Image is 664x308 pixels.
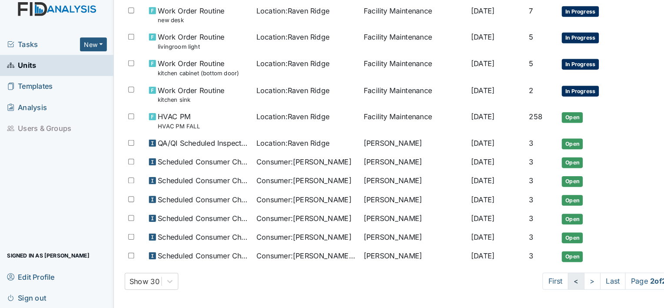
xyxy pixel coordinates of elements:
span: 3 [515,180,519,188]
span: Work Order Routine kitchen sink [153,91,218,110]
span: Consumer : [PERSON_NAME] [249,179,342,189]
span: [DATE] [458,143,481,152]
span: Edit Profile [7,271,53,284]
span: Page [608,274,654,290]
span: 5 [515,40,519,49]
span: 3 [515,198,519,207]
span: 258 [515,117,528,126]
span: Scheduled Consumer Chart Review [153,252,242,262]
span: Work Order Routine livingroom light [153,39,218,58]
td: Facility Maintenance [350,10,455,36]
td: Facility Maintenance [350,61,455,87]
td: Facility Maintenance [350,87,455,113]
span: Open [546,143,567,154]
span: Location : Raven Ridge [249,117,320,127]
span: Open [546,216,567,227]
span: [DATE] [458,14,481,23]
span: Sign out [7,291,45,305]
small: livingroom light [153,50,218,58]
span: 3 [515,143,519,152]
span: QA/QI Scheduled Inspection [153,142,242,153]
span: In Progress [546,40,582,50]
span: Work Order Routine kitchen cabinet (bottom door) [153,65,232,84]
strong: 2 of 2 [632,278,648,286]
td: [PERSON_NAME] [350,230,455,248]
span: Scheduled Consumer Chart Review [153,197,242,208]
span: Open [546,234,567,245]
span: Location : Raven Ridge [249,142,320,153]
span: Signed in as [PERSON_NAME] [7,250,87,264]
span: Consumer : [PERSON_NAME][GEOGRAPHIC_DATA] [249,252,346,262]
span: In Progress [546,66,582,76]
span: 7 [515,14,518,23]
span: Consumer : [PERSON_NAME] [249,234,342,244]
td: Facility Maintenance [350,36,455,61]
span: Location : Raven Ridge [249,13,320,24]
span: Units [7,65,35,79]
button: New [78,45,104,58]
span: In Progress [546,92,582,102]
span: Consumer : [PERSON_NAME] [249,215,342,226]
span: HVAC PM HVAC PM FALL [153,117,194,135]
a: Tasks [7,46,78,57]
span: [DATE] [458,216,481,225]
span: 3 [515,216,519,225]
span: [DATE] [458,66,481,74]
span: Location : Raven Ridge [249,65,320,75]
a: < [552,274,568,290]
td: [PERSON_NAME] [350,157,455,175]
span: [DATE] [458,40,481,49]
span: Open [546,117,567,128]
small: new desk [153,24,218,32]
td: [PERSON_NAME] [350,248,455,267]
span: [DATE] [458,180,481,188]
span: Templates [7,86,51,99]
span: Open [546,198,567,208]
span: Scheduled Consumer Chart Review [153,234,242,244]
span: Scheduled Consumer Chart Review [153,179,242,189]
td: [PERSON_NAME] [350,175,455,194]
span: Scheduled Consumer Chart Review [153,215,242,226]
span: [DATE] [458,92,481,100]
span: Consumer : [PERSON_NAME] [249,161,342,171]
span: Open [546,161,567,172]
small: kitchen sink [153,101,218,110]
span: 5 [515,66,519,74]
span: Consumer : [PERSON_NAME] [249,197,342,208]
span: Open [546,253,567,263]
span: [DATE] [458,161,481,170]
span: [DATE] [458,234,481,243]
span: [DATE] [458,198,481,207]
div: Show 30 [126,277,155,287]
span: In Progress [546,14,582,25]
td: [PERSON_NAME] [350,194,455,212]
span: 2 [515,92,519,100]
span: Analysis [7,106,46,120]
a: First [528,274,553,290]
span: [DATE] [458,117,481,126]
span: 3 [515,253,519,261]
small: kitchen cabinet (bottom door) [153,75,232,84]
span: 3 [515,161,519,170]
span: Work Order Routine new desk [153,13,218,32]
a: Last [584,274,608,290]
span: Location : Raven Ridge [249,39,320,50]
span: [DATE] [458,253,481,261]
span: Location : Raven Ridge [249,91,320,101]
span: Scheduled Consumer Chart Review [153,161,242,171]
span: Open [546,180,567,190]
td: [PERSON_NAME] [350,212,455,230]
td: [PERSON_NAME] [350,139,455,157]
span: 3 [515,234,519,243]
td: Facility Maintenance [350,113,455,139]
small: HVAC PM FALL [153,127,194,135]
a: > [568,274,584,290]
nav: task-pagination [528,274,654,290]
